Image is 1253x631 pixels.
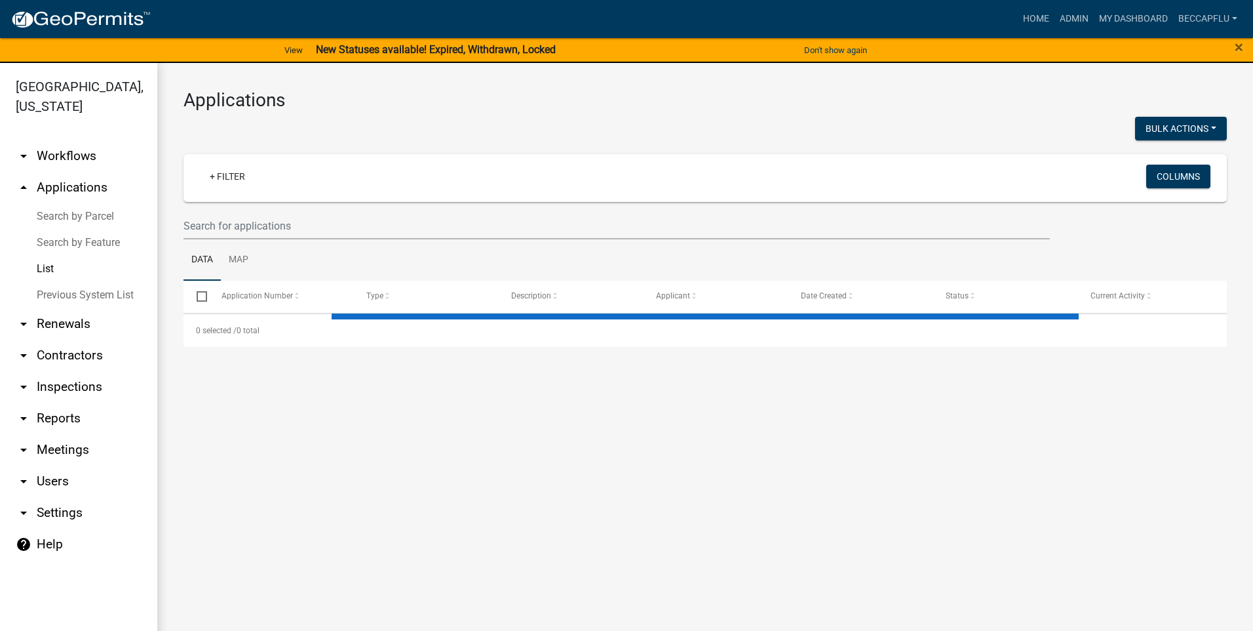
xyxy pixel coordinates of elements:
[199,165,256,188] a: + Filter
[1235,39,1243,55] button: Close
[1054,7,1094,31] a: Admin
[366,291,383,300] span: Type
[16,379,31,395] i: arrow_drop_down
[208,281,353,312] datatable-header-cell: Application Number
[316,43,556,56] strong: New Statuses available! Expired, Withdrawn, Locked
[221,239,256,281] a: Map
[788,281,933,312] datatable-header-cell: Date Created
[16,180,31,195] i: arrow_drop_up
[799,39,872,61] button: Don't show again
[279,39,308,61] a: View
[16,474,31,489] i: arrow_drop_down
[16,411,31,426] i: arrow_drop_down
[801,291,847,300] span: Date Created
[1077,281,1222,312] datatable-header-cell: Current Activity
[183,213,1050,239] input: Search for applications
[183,281,208,312] datatable-header-cell: Select
[933,281,1077,312] datatable-header-cell: Status
[1090,291,1145,300] span: Current Activity
[1146,165,1210,188] button: Columns
[353,281,498,312] datatable-header-cell: Type
[16,148,31,164] i: arrow_drop_down
[656,291,690,300] span: Applicant
[1094,7,1173,31] a: My Dashboard
[1018,7,1054,31] a: Home
[1135,117,1227,140] button: Bulk Actions
[222,291,293,300] span: Application Number
[16,348,31,363] i: arrow_drop_down
[16,316,31,332] i: arrow_drop_down
[1173,7,1243,31] a: BeccaPflu
[183,239,221,281] a: Data
[511,291,551,300] span: Description
[16,442,31,458] i: arrow_drop_down
[498,281,643,312] datatable-header-cell: Description
[16,537,31,552] i: help
[16,505,31,521] i: arrow_drop_down
[1235,38,1243,56] span: ×
[946,291,969,300] span: Status
[196,326,237,335] span: 0 selected /
[183,89,1227,112] h3: Applications
[183,314,1227,347] div: 0 total
[643,281,788,312] datatable-header-cell: Applicant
